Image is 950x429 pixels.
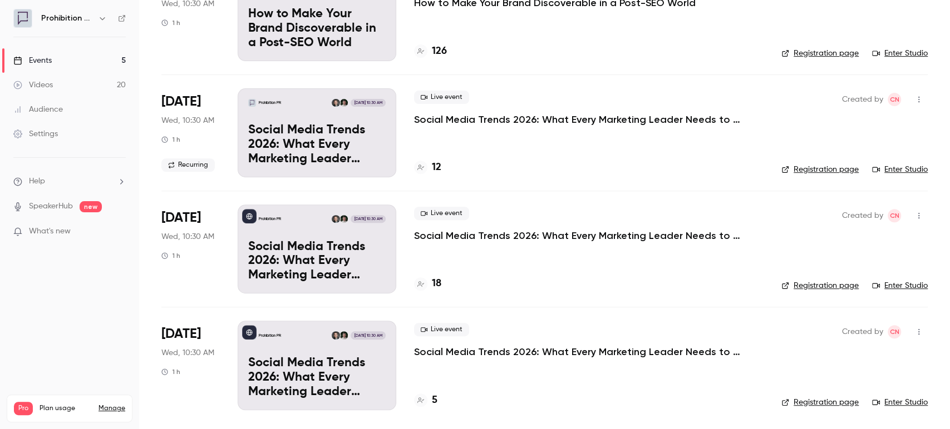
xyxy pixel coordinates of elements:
h4: 12 [432,160,441,175]
a: 18 [414,276,441,291]
span: Wed, 10:30 AM [161,231,214,242]
p: Social Media Trends 2026: What Every Marketing Leader Needs to Know [248,240,386,283]
a: Social Media Trends 2026: What Every Marketing Leader Needs to KnowProhibition PRWill OckendenChr... [238,88,396,177]
span: Plan usage [40,404,92,413]
span: [DATE] 10:30 AM [351,99,385,107]
div: 1 h [161,367,180,376]
div: 1 h [161,18,180,27]
h4: 18 [432,276,441,291]
a: Registration page [781,164,859,175]
span: Created by [842,325,883,338]
a: Enter Studio [872,164,928,175]
div: Jan 21 Wed, 10:30 AM (Europe/London) [161,88,220,177]
p: Prohibition PR [259,333,281,338]
p: Social Media Trends 2026: What Every Marketing Leader Needs to Know [248,123,386,166]
span: Created by [842,93,883,106]
h4: 126 [432,44,447,59]
a: 126 [414,44,447,59]
a: Registration page [781,48,859,59]
img: Chris Norton [332,215,339,223]
span: [DATE] [161,325,201,343]
a: Enter Studio [872,280,928,291]
img: Chris Norton [332,331,339,339]
a: Social Media Trends 2026: What Every Marketing Leader Needs to Know [414,345,748,358]
a: Social Media Trends 2026: What Every Marketing Leader Needs to KnowProhibition PRWill OckendenChr... [238,204,396,293]
span: Live event [414,323,469,336]
img: Will Ockenden [340,99,348,107]
img: Will Ockenden [340,331,348,339]
a: 5 [414,393,437,408]
div: Audience [13,104,63,115]
div: Settings [13,128,58,139]
span: CN [890,93,899,106]
div: Feb 4 Wed, 10:30 AM (Europe/London) [161,204,220,293]
div: Videos [13,79,53,91]
a: Manage [99,404,125,413]
a: Enter Studio [872,397,928,408]
span: CN [890,209,899,222]
div: Feb 18 Wed, 10:30 AM (Europe/London) [161,321,220,410]
div: 1 h [161,135,180,144]
span: [DATE] [161,209,201,227]
span: Created by [842,209,883,222]
h4: 5 [432,393,437,408]
a: SpeakerHub [29,201,73,212]
div: Events [13,55,52,66]
span: Chris Norton [888,209,901,222]
span: Chris Norton [888,325,901,338]
p: Prohibition PR [259,216,281,222]
a: 12 [414,160,441,175]
span: new [80,201,102,212]
span: Pro [14,402,33,415]
span: Recurring [161,158,215,172]
span: CN [890,325,899,338]
div: 1 h [161,251,180,260]
span: [DATE] 10:30 AM [351,215,385,223]
span: Help [29,176,45,187]
p: Social Media Trends 2026: What Every Marketing Leader Needs to Know [248,356,386,399]
img: Will Ockenden [340,215,348,223]
a: Registration page [781,397,859,408]
img: Social Media Trends 2026: What Every Marketing Leader Needs to Know [248,99,256,107]
span: Live event [414,91,469,104]
span: Live event [414,207,469,220]
span: Chris Norton [888,93,901,106]
span: Wed, 10:30 AM [161,115,214,126]
img: Prohibition PR [14,9,32,27]
span: [DATE] 10:30 AM [351,331,385,339]
a: Social Media Trends 2026: What Every Marketing Leader Needs to KnowProhibition PRWill OckendenChr... [238,321,396,410]
h6: Prohibition PR [41,13,93,24]
span: Wed, 10:30 AM [161,347,214,358]
span: [DATE] [161,93,201,111]
a: Enter Studio [872,48,928,59]
a: Registration page [781,280,859,291]
li: help-dropdown-opener [13,176,126,187]
a: Social Media Trends 2026: What Every Marketing Leader Needs to Know [414,229,748,242]
p: How to Make Your Brand Discoverable in a Post-SEO World [248,7,386,50]
p: Prohibition PR [259,100,281,106]
a: Social Media Trends 2026: What Every Marketing Leader Needs to Know [414,113,748,126]
img: Chris Norton [332,99,339,107]
span: What's new [29,226,71,237]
